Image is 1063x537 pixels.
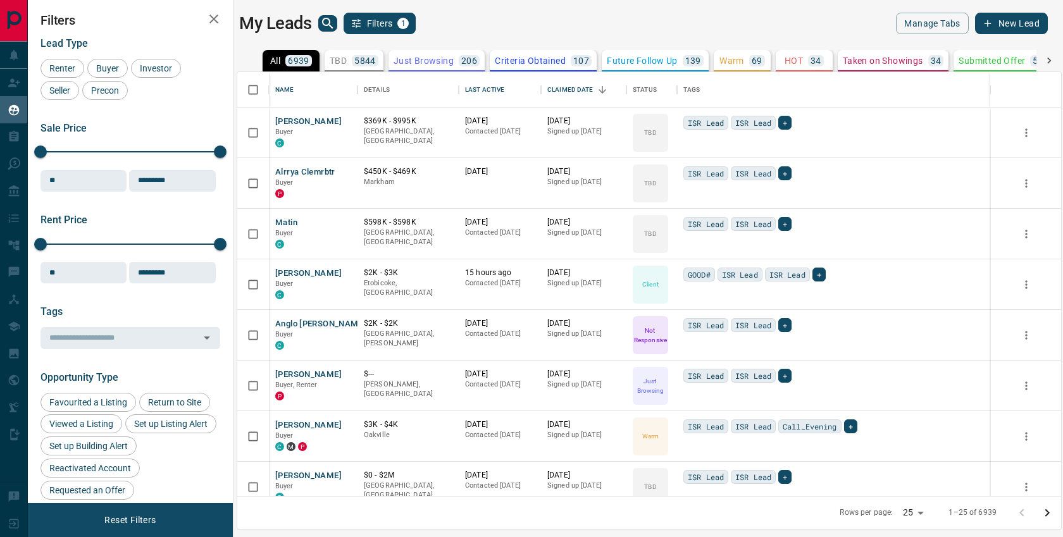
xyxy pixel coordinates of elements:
[45,419,118,429] span: Viewed a Listing
[783,420,837,433] span: Call_Evening
[683,72,700,108] div: Tags
[40,436,137,455] div: Set up Building Alert
[1017,326,1036,345] button: more
[778,318,792,332] div: +
[364,72,390,108] div: Details
[778,116,792,130] div: +
[735,369,771,382] span: ISR Lead
[275,431,294,440] span: Buyer
[275,178,294,187] span: Buyer
[275,482,294,490] span: Buyer
[975,13,1048,34] button: New Lead
[275,229,294,237] span: Buyer
[896,13,968,34] button: Manage Tabs
[778,369,792,383] div: +
[465,470,535,481] p: [DATE]
[364,278,452,298] p: Etobicoke, [GEOGRAPHIC_DATA]
[465,380,535,390] p: Contacted [DATE]
[1017,174,1036,193] button: more
[275,493,284,502] div: condos.ca
[783,218,787,230] span: +
[275,217,297,229] button: Matin
[642,280,659,289] p: Client
[931,56,942,65] p: 34
[40,13,220,28] h2: Filters
[783,369,787,382] span: +
[547,380,620,390] p: Signed up [DATE]
[547,127,620,137] p: Signed up [DATE]
[849,420,853,433] span: +
[1035,500,1060,526] button: Go to next page
[275,419,342,431] button: [PERSON_NAME]
[783,471,787,483] span: +
[547,419,620,430] p: [DATE]
[465,268,535,278] p: 15 hours ago
[642,431,659,441] p: Warm
[722,268,758,281] span: ISR Lead
[364,217,452,228] p: $598K - $598K
[735,167,771,180] span: ISR Lead
[394,56,454,65] p: Just Browsing
[898,503,928,522] div: 25
[275,280,294,288] span: Buyer
[459,72,541,108] div: Last Active
[634,326,667,345] p: Not Responsive
[40,59,84,78] div: Renter
[644,482,656,491] p: TBD
[495,56,566,65] p: Criteria Obtained
[547,116,620,127] p: [DATE]
[783,319,787,331] span: +
[547,228,620,238] p: Signed up [DATE]
[688,369,724,382] span: ISR Lead
[275,470,342,482] button: [PERSON_NAME]
[275,139,284,147] div: condos.ca
[541,72,626,108] div: Claimed Date
[330,56,347,65] p: TBD
[139,393,210,412] div: Return to Site
[364,166,452,177] p: $450K - $469K
[275,189,284,198] div: property.ca
[769,268,805,281] span: ISR Lead
[465,481,535,491] p: Contacted [DATE]
[626,72,677,108] div: Status
[785,56,803,65] p: HOT
[688,319,724,331] span: ISR Lead
[735,116,771,129] span: ISR Lead
[364,380,452,399] p: [PERSON_NAME], [GEOGRAPHIC_DATA]
[547,329,620,339] p: Signed up [DATE]
[688,218,724,230] span: ISR Lead
[275,442,284,451] div: condos.ca
[688,268,711,281] span: GOOD#
[688,167,724,180] span: ISR Lead
[547,278,620,288] p: Signed up [DATE]
[465,166,535,177] p: [DATE]
[688,116,724,129] span: ISR Lead
[844,419,857,433] div: +
[364,127,452,146] p: [GEOGRAPHIC_DATA], [GEOGRAPHIC_DATA]
[275,166,335,178] button: Alrrya Clemrbtr
[465,329,535,339] p: Contacted [DATE]
[573,56,589,65] p: 107
[399,19,407,28] span: 1
[465,369,535,380] p: [DATE]
[778,166,792,180] div: +
[364,369,452,380] p: $---
[275,240,284,249] div: condos.ca
[92,63,123,73] span: Buyer
[344,13,416,34] button: Filters1
[547,217,620,228] p: [DATE]
[465,116,535,127] p: [DATE]
[547,268,620,278] p: [DATE]
[364,228,452,247] p: [GEOGRAPHIC_DATA], [GEOGRAPHIC_DATA]
[948,507,997,518] p: 1–25 of 6939
[465,228,535,238] p: Contacted [DATE]
[275,341,284,350] div: condos.ca
[735,471,771,483] span: ISR Lead
[783,116,787,129] span: +
[778,470,792,484] div: +
[269,72,357,108] div: Name
[87,85,123,96] span: Precon
[547,318,620,329] p: [DATE]
[40,459,140,478] div: Reactivated Account
[275,318,366,330] button: Anglo [PERSON_NAME]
